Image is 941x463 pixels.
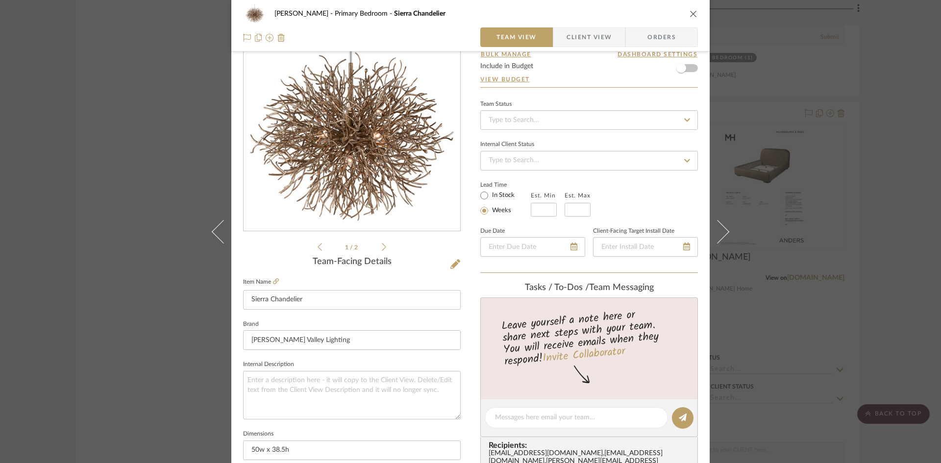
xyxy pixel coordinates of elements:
span: Client View [567,27,612,47]
div: Team-Facing Details [243,257,461,268]
input: Enter Item Name [243,290,461,310]
label: Est. Min [531,192,556,199]
label: Est. Max [565,192,591,199]
a: Invite Collaborator [542,343,626,367]
span: Orders [637,27,687,47]
label: Client-Facing Target Install Date [593,229,674,234]
label: Item Name [243,278,279,286]
span: Team View [496,27,537,47]
div: Internal Client Status [480,142,534,147]
span: Primary Bedroom [335,10,394,17]
a: View Budget [480,75,698,83]
label: Dimensions [243,432,273,437]
div: team Messaging [480,283,698,293]
span: Sierra Chandelier [394,10,446,17]
span: [PERSON_NAME] [274,10,335,17]
label: Brand [243,322,259,327]
button: Bulk Manage [480,50,532,59]
input: Enter Install Date [593,237,698,257]
label: Weeks [490,206,511,215]
input: Type to Search… [480,110,698,130]
div: Team Status [480,102,512,107]
input: Enter Brand [243,330,461,350]
label: In Stock [490,191,515,200]
button: Dashboard Settings [617,50,698,59]
span: Tasks / To-Dos / [525,283,589,292]
label: Lead Time [480,180,531,189]
label: Due Date [480,229,505,234]
img: 7c1ccadc-bed5-41db-98a6-c13d1dce8e3e_48x40.jpg [243,4,267,24]
input: Type to Search… [480,151,698,171]
img: 7c1ccadc-bed5-41db-98a6-c13d1dce8e3e_436x436.jpg [246,19,458,231]
div: 0 [244,19,460,231]
span: 1 [345,244,350,250]
span: Recipients: [489,441,693,450]
input: Enter Due Date [480,237,585,257]
label: Internal Description [243,362,294,367]
mat-radio-group: Select item type [480,189,531,217]
img: Remove from project [277,34,285,42]
span: 2 [354,244,359,250]
input: Enter the dimensions of this item [243,440,461,460]
button: close [689,9,698,18]
div: Leave yourself a note here or share next steps with your team. You will receive emails when they ... [479,304,699,370]
span: / [350,244,354,250]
